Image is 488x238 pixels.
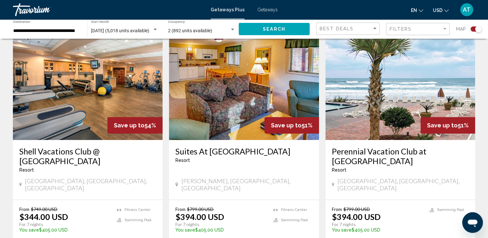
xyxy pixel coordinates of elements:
[433,5,449,15] button: Change currency
[19,227,39,233] span: You save
[433,8,443,13] span: USD
[332,227,423,233] p: $405.00 USD
[263,27,285,32] span: Search
[187,206,214,212] span: $799.00 USD
[386,23,450,36] button: Filter
[411,5,423,15] button: Change language
[19,206,29,212] span: From
[463,6,471,13] span: AT
[124,208,151,212] span: Fitness Center
[181,177,313,192] span: [PERSON_NAME], [GEOGRAPHIC_DATA], [GEOGRAPHIC_DATA]
[320,26,378,32] mat-select: Sort by
[175,227,195,233] span: You save
[257,7,278,12] a: Getaways
[175,227,266,233] p: $405.00 USD
[175,212,224,222] p: $394.00 USD
[281,208,307,212] span: Fitness Center
[456,25,466,34] span: Map
[19,222,110,227] p: For 7 nights
[19,146,156,166] a: Shell Vacations Club @ [GEOGRAPHIC_DATA]
[91,28,149,33] span: [DATE] (5,018 units available)
[264,117,319,134] div: 51%
[211,7,244,12] a: Getaways Plus
[19,167,34,173] span: Resort
[332,227,352,233] span: You save
[337,177,469,192] span: [GEOGRAPHIC_DATA], [GEOGRAPHIC_DATA], [GEOGRAPHIC_DATA]
[458,3,475,16] button: User Menu
[25,177,156,192] span: [GEOGRAPHIC_DATA], [GEOGRAPHIC_DATA], [GEOGRAPHIC_DATA]
[427,122,458,129] span: Save up to
[13,37,163,140] img: 5446O01X.jpg
[239,23,310,35] button: Search
[421,117,475,134] div: 51%
[107,117,163,134] div: 54%
[437,208,464,212] span: Swimming Pool
[462,212,483,233] iframe: Button to launch messaging window
[325,37,475,140] img: 2855O01X.jpg
[344,206,370,212] span: $799.00 USD
[332,212,381,222] p: $394.00 USD
[19,212,68,222] p: $344.00 USD
[169,37,319,140] img: 7913I01X.jpg
[124,218,151,222] span: Swimming Pool
[175,146,312,156] a: Suites At [GEOGRAPHIC_DATA]
[271,122,302,129] span: Save up to
[31,206,57,212] span: $749.00 USD
[332,167,346,173] span: Resort
[332,146,469,166] a: Perennial Vacation Club at [GEOGRAPHIC_DATA]
[175,222,266,227] p: For 7 nights
[281,218,308,222] span: Swimming Pool
[19,227,110,233] p: $405.00 USD
[411,8,417,13] span: en
[175,206,185,212] span: From
[175,158,190,163] span: Resort
[114,122,144,129] span: Save up to
[168,28,212,33] span: 2 (892 units available)
[332,206,342,212] span: From
[13,3,204,16] a: Travorium
[320,26,354,31] span: Best Deals
[332,222,423,227] p: For 7 nights
[390,26,412,32] span: Filters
